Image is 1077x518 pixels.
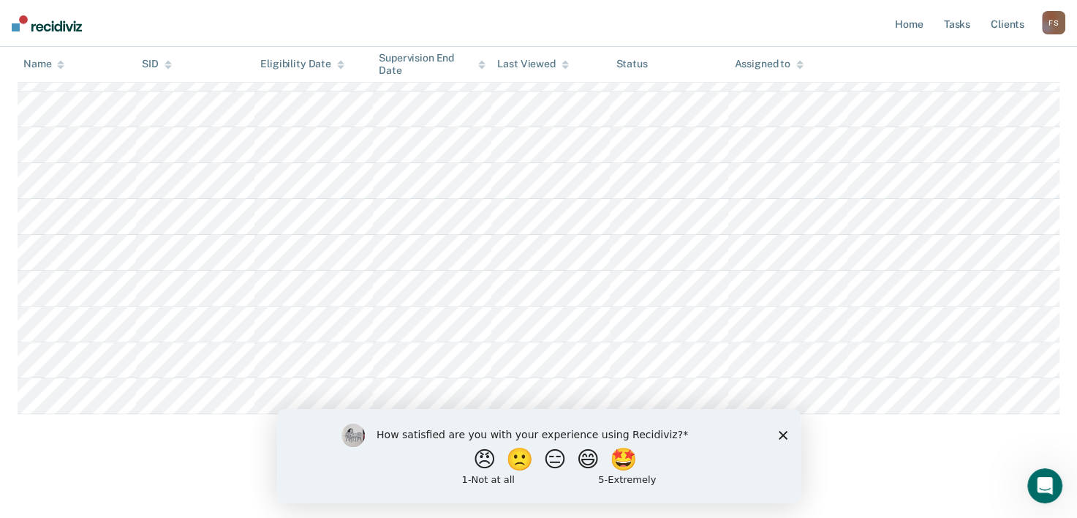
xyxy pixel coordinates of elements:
div: Eligibility Date [260,59,344,71]
button: FS [1042,11,1065,34]
img: Recidiviz [12,15,82,31]
div: Assigned to [734,59,803,71]
iframe: Survey by Kim from Recidiviz [277,409,801,503]
div: Supervision End Date [379,52,485,77]
div: Name [23,59,64,71]
div: Last Viewed [497,59,568,71]
iframe: Intercom live chat [1027,468,1062,503]
div: SID [142,59,172,71]
div: Status [616,59,647,71]
div: F S [1042,11,1065,34]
